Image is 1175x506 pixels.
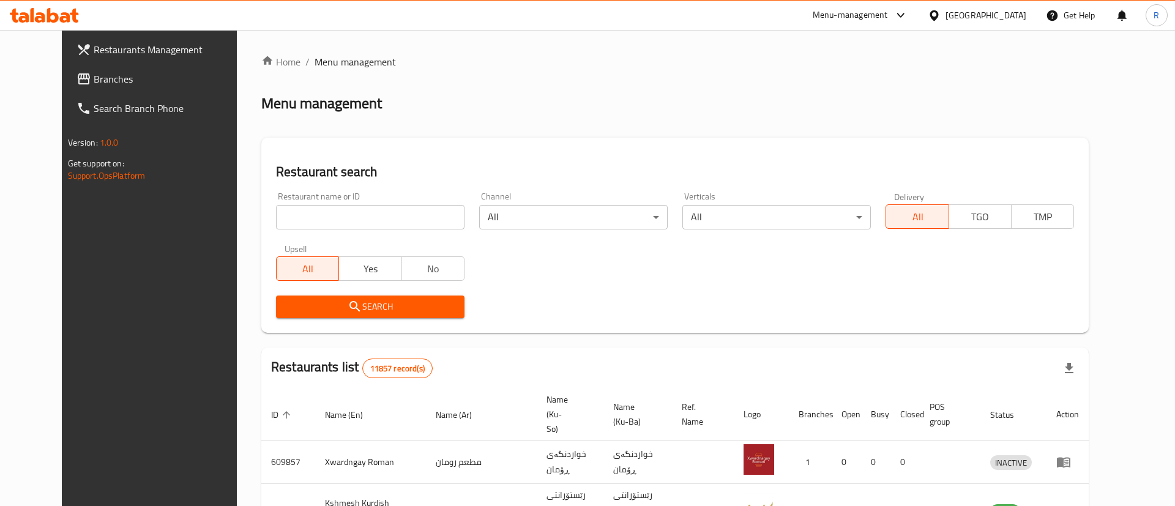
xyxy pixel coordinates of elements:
[426,441,537,484] td: مطعم رومان
[338,256,401,281] button: Yes
[68,135,98,151] span: Version:
[94,72,248,86] span: Branches
[949,204,1012,229] button: TGO
[1154,9,1159,22] span: R
[891,208,944,226] span: All
[68,168,146,184] a: Support.OpsPlatform
[946,9,1026,22] div: [GEOGRAPHIC_DATA]
[537,441,603,484] td: خواردنگەی ڕۆمان
[990,455,1032,470] div: INACTIVE
[305,54,310,69] li: /
[271,407,294,422] span: ID
[67,64,258,94] a: Branches
[789,389,832,441] th: Branches
[1046,389,1089,441] th: Action
[100,135,119,151] span: 1.0.0
[1016,208,1069,226] span: TMP
[990,456,1032,470] span: INACTIVE
[990,407,1030,422] span: Status
[613,400,657,429] span: Name (Ku-Ba)
[276,296,464,318] button: Search
[744,444,774,475] img: Xwardngay Roman
[861,441,890,484] td: 0
[1054,354,1084,383] div: Export file
[261,94,382,113] h2: Menu management
[682,205,871,229] div: All
[315,441,426,484] td: Xwardngay Roman
[285,244,307,253] label: Upsell
[930,400,966,429] span: POS group
[682,400,719,429] span: Ref. Name
[276,256,339,281] button: All
[67,94,258,123] a: Search Branch Phone
[861,389,890,441] th: Busy
[325,407,379,422] span: Name (En)
[261,441,315,484] td: 609857
[286,299,455,314] span: Search
[363,363,432,374] span: 11857 record(s)
[282,260,334,278] span: All
[276,163,1074,181] h2: Restaurant search
[813,8,888,23] div: Menu-management
[789,441,832,484] td: 1
[894,192,925,201] label: Delivery
[271,358,433,378] h2: Restaurants list
[1056,455,1079,469] div: Menu
[603,441,672,484] td: خواردنگەی ڕۆمان
[890,389,920,441] th: Closed
[407,260,460,278] span: No
[276,205,464,229] input: Search for restaurant name or ID..
[886,204,949,229] button: All
[362,359,433,378] div: Total records count
[436,407,488,422] span: Name (Ar)
[261,54,300,69] a: Home
[94,42,248,57] span: Restaurants Management
[67,35,258,64] a: Restaurants Management
[546,392,589,436] span: Name (Ku-So)
[890,441,920,484] td: 0
[315,54,396,69] span: Menu management
[261,54,1089,69] nav: breadcrumb
[401,256,464,281] button: No
[832,389,861,441] th: Open
[954,208,1007,226] span: TGO
[734,389,789,441] th: Logo
[94,101,248,116] span: Search Branch Phone
[68,155,124,171] span: Get support on:
[832,441,861,484] td: 0
[479,205,668,229] div: All
[344,260,397,278] span: Yes
[1011,204,1074,229] button: TMP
